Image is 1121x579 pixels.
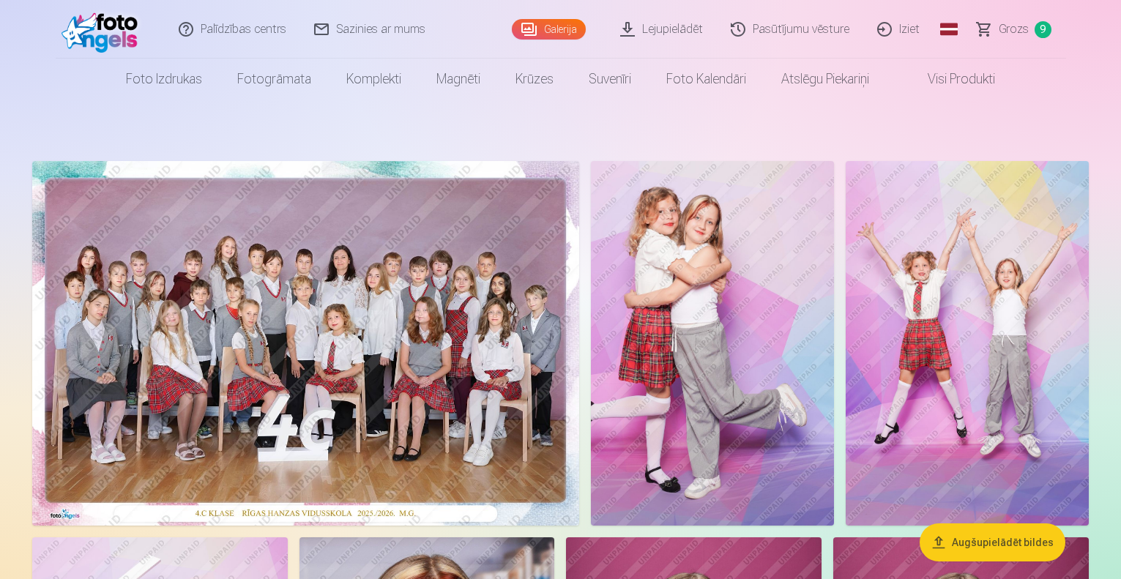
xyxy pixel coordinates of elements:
a: Magnēti [419,59,498,100]
a: Visi produkti [887,59,1013,100]
a: Fotogrāmata [220,59,329,100]
img: /fa1 [62,6,146,53]
a: Atslēgu piekariņi [764,59,887,100]
button: Augšupielādēt bildes [920,523,1065,561]
a: Komplekti [329,59,419,100]
span: 9 [1035,21,1051,38]
a: Galerija [512,19,586,40]
a: Suvenīri [571,59,649,100]
a: Foto kalendāri [649,59,764,100]
a: Foto izdrukas [108,59,220,100]
a: Krūzes [498,59,571,100]
span: Grozs [999,20,1029,38]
